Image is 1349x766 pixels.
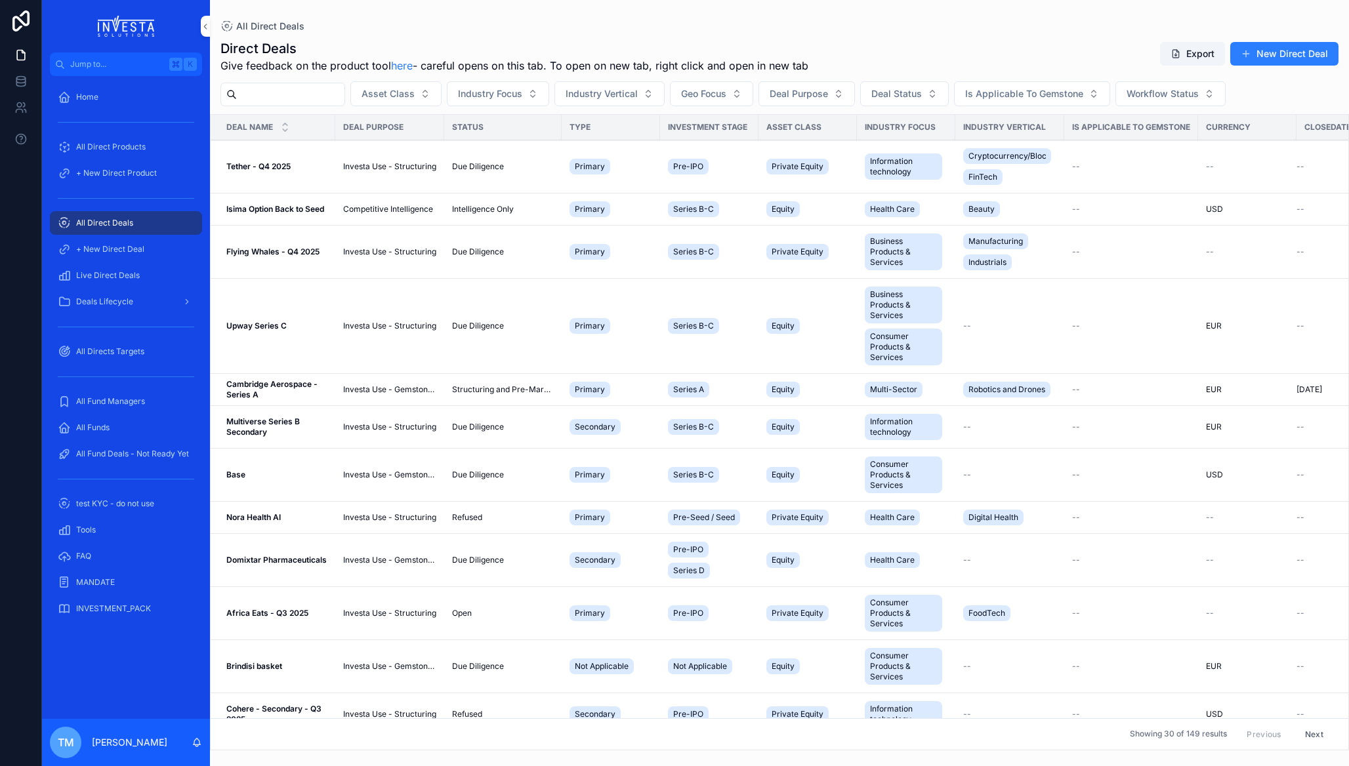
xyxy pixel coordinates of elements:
a: All Direct Products [50,135,202,159]
a: Live Direct Deals [50,264,202,287]
strong: Upway Series C [226,321,287,331]
a: Investa Use - Structuring [343,422,436,432]
button: Select Button [860,81,949,106]
span: Health Care [870,204,915,214]
span: Equity [772,661,795,672]
a: -- [1072,512,1190,523]
span: Consumer Products & Services [870,459,937,491]
span: Competitive Intelligence [343,204,433,214]
a: Information technology [865,151,947,182]
a: ManufacturingIndustrials [963,231,1056,273]
a: All Direct Deals [220,20,304,33]
span: + New Direct Product [76,168,157,178]
strong: Domixtar Pharmaceuticals [226,555,327,565]
a: -- [1072,555,1190,565]
span: Tools [76,525,96,535]
a: -- [1206,512,1289,523]
a: Due Diligence [452,422,554,432]
span: Due Diligence [452,247,504,257]
a: -- [1072,470,1190,480]
a: Primary [570,199,652,220]
span: EUR [1206,321,1222,331]
span: K [185,59,196,70]
a: Investa Use - Gemstone Only [343,384,436,395]
span: test KYC - do not use [76,498,154,509]
a: Secondary [570,416,652,437]
a: Cambridge Aerospace - Series A [226,379,327,400]
a: Business Products & Services [865,231,947,273]
span: Business Products & Services [870,289,937,321]
a: -- [1206,555,1289,565]
span: -- [1072,422,1080,432]
a: INVESTMENT_PACK [50,597,202,620]
a: FAQ [50,544,202,568]
div: scrollable content [42,76,210,637]
a: Primary [570,507,652,528]
a: MANDATE [50,571,202,594]
a: Investa Use - Structuring [343,512,436,523]
span: Refused [452,512,482,523]
a: Primary [570,603,652,624]
a: Private Equity [766,156,849,177]
span: -- [1297,247,1304,257]
span: -- [1072,321,1080,331]
a: Multi-Sector [865,379,947,400]
a: Private Equity [766,507,849,528]
a: All Direct Deals [50,211,202,235]
span: Private Equity [772,161,823,172]
span: -- [963,661,971,672]
span: Equity [772,470,795,480]
a: -- [1072,422,1190,432]
span: Structuring and Pre-Marketing [452,384,554,395]
span: Digital Health [968,512,1018,523]
span: All Fund Deals - Not Ready Yet [76,449,189,459]
a: Brindisi basket [226,661,327,672]
a: Investa Use - Structuring [343,247,436,257]
span: -- [1072,608,1080,618]
a: Investa Use - Gemstone Only [343,470,436,480]
strong: Isima Option Back to Seed [226,204,324,214]
span: Robotics and Drones [968,384,1045,395]
span: -- [1297,470,1304,480]
a: Competitive Intelligence [343,204,436,214]
button: Select Button [1115,81,1226,106]
a: All Directs Targets [50,340,202,363]
button: Select Button [954,81,1110,106]
span: Consumer Products & Services [870,651,937,682]
a: here [391,59,413,72]
a: Equity [766,550,849,571]
span: Investa Use - Structuring [343,321,436,331]
span: All Direct Deals [76,218,133,228]
span: FoodTech [968,608,1005,618]
span: FinTech [968,172,997,182]
strong: Base [226,470,245,479]
a: EUR [1206,384,1289,395]
a: Tether - Q4 2025 [226,161,327,172]
a: FoodTech [963,603,1056,624]
span: -- [1072,204,1080,214]
strong: Brindisi basket [226,661,282,671]
a: Open [452,608,554,618]
span: Due Diligence [452,470,504,480]
a: Consumer Products & Services [865,454,947,496]
span: Primary [575,161,605,172]
a: test KYC - do not use [50,492,202,515]
span: -- [1206,608,1214,618]
span: All Direct Deals [236,20,304,33]
a: Domixtar Pharmaceuticals [226,555,327,565]
span: Multi-Sector [870,384,917,395]
span: Due Diligence [452,661,504,672]
span: Asset Class [362,87,415,100]
a: Investa Use - Gemstone Only [343,661,436,672]
a: Not Applicable [570,656,652,677]
a: Equity [766,416,849,437]
span: Pre-Seed / Seed [673,512,735,523]
span: Secondary [575,555,615,565]
strong: Tether - Q4 2025 [226,161,291,171]
span: -- [1072,161,1080,172]
span: Equity [772,204,795,214]
a: Series B-C [668,315,751,336]
span: EUR [1206,384,1222,395]
span: Investa Use - Structuring [343,608,436,618]
button: Select Button [447,81,549,106]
